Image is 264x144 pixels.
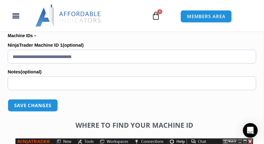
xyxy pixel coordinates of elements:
a: MEMBERS AREA [181,10,232,23]
label: Notes [8,67,256,76]
label: NinjaTrader Machine ID 1 [8,41,256,50]
span: 0 [157,9,162,14]
img: LogoAI | Affordable Indicators – NinjaTrader [35,5,102,27]
div: Menu Toggle [3,10,29,21]
h4: Where to find your Machine ID [15,121,253,129]
div: Open Intercom Messenger [243,123,258,138]
strong: Machine IDs – [8,33,36,38]
a: 0 [142,7,169,25]
span: MEMBERS AREA [187,14,225,19]
button: Save changes [8,99,58,112]
span: (optional) [21,69,42,74]
span: (optional) [63,42,83,48]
